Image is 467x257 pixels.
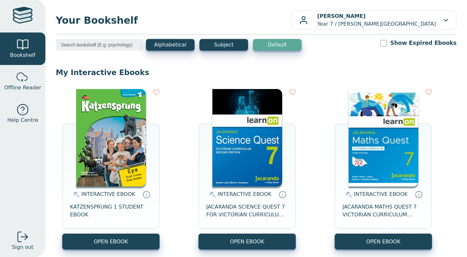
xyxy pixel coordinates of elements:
span: Your Bookshelf [56,13,291,28]
span: JACARANDA MATHS QUEST 7 VICTORIAN CURRICULUM LEARNON EBOOK 3E [342,203,424,219]
img: interactive.svg [72,191,80,199]
label: Show Expired Ebooks [390,39,457,47]
p: Year 7 / [PERSON_NAME][GEOGRAPHIC_DATA] [317,12,436,28]
button: OPEN EBOOK [198,234,296,250]
img: c7e09e6b-e77c-4761-a484-ea491682e25a.png [76,89,146,186]
span: Bookshelf [10,51,35,59]
span: Sign out [12,243,33,251]
img: interactive.svg [208,191,216,199]
button: [PERSON_NAME]Year 7 / [PERSON_NAME][GEOGRAPHIC_DATA] [291,10,457,30]
img: b87b3e28-4171-4aeb-a345-7fa4fe4e6e25.jpg [349,89,418,186]
img: interactive.svg [344,191,352,199]
a: Interactive eBooks are accessed online via the publisher’s portal. They contain interactive resou... [142,190,150,198]
button: Subject [199,39,248,51]
button: OPEN EBOOK [62,234,160,250]
span: Offline Reader [4,84,41,92]
input: Search bookshelf (E.g: psychology) [56,39,143,51]
button: OPEN EBOOK [335,234,432,250]
a: Interactive eBooks are accessed online via the publisher’s portal. They contain interactive resou... [415,190,423,198]
span: JACARANDA SCIENCE QUEST 7 FOR VICTORIAN CURRICULUM LEARNON 2E EBOOK [206,203,288,219]
span: Help Centre [7,116,38,124]
button: Alphabetical [146,39,195,51]
a: Interactive eBooks are accessed online via the publisher’s portal. They contain interactive resou... [279,190,286,198]
img: 329c5ec2-5188-ea11-a992-0272d098c78b.jpg [212,89,282,186]
span: INTERACTIVE EBOOK [81,191,135,197]
p: My Interactive Ebooks [56,68,457,77]
b: [PERSON_NAME] [317,13,365,19]
span: INTERACTIVE EBOOK [354,191,408,197]
span: KATZENSPRUNG 1 STUDENT EBOOK [70,203,152,219]
button: Default [253,39,302,51]
span: INTERACTIVE EBOOK [218,191,271,197]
